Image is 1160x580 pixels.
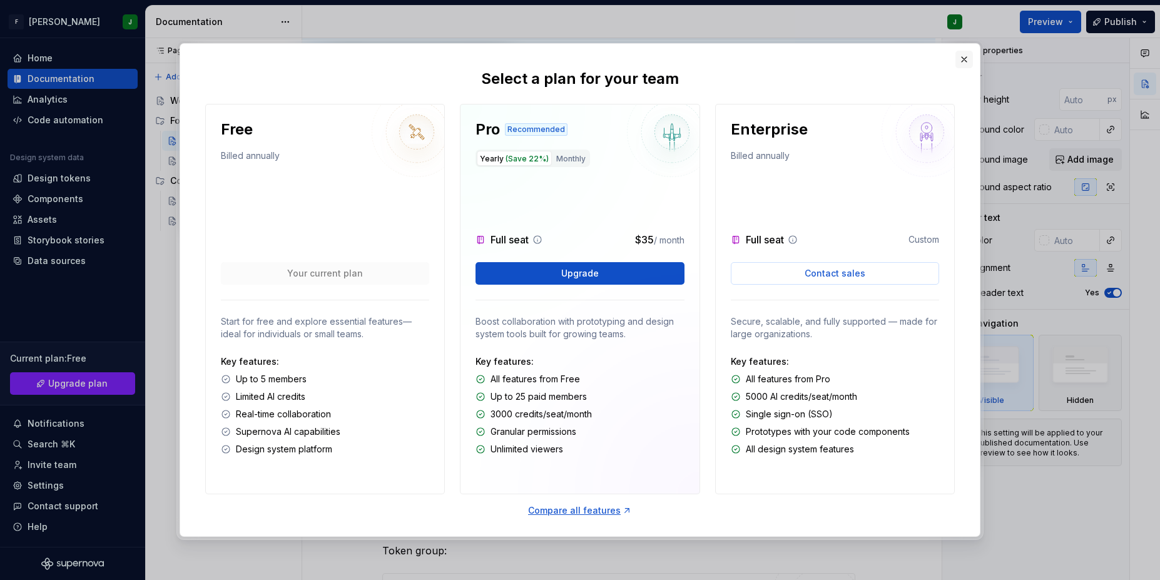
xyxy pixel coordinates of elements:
p: Billed annually [731,150,790,167]
p: All features from Pro [746,373,830,385]
p: Up to 25 paid members [491,390,587,403]
button: Upgrade [476,262,684,285]
p: 5000 AI credits/seat/month [746,390,857,403]
p: Custom [908,233,939,246]
span: Contact sales [805,267,865,280]
p: Single sign-on (SSO) [746,408,833,420]
p: Granular permissions [491,425,576,438]
a: Compare all features [528,504,632,517]
p: All features from Free [491,373,580,385]
span: (Save 22%) [506,154,549,163]
p: Real-time collaboration [236,408,331,420]
p: Design system platform [236,443,332,455]
button: Monthly [553,151,589,166]
p: Enterprise [731,120,808,140]
p: Up to 5 members [236,373,307,385]
span: / month [654,235,684,245]
p: Limited AI credits [236,390,305,403]
span: $35 [635,233,654,246]
p: Secure, scalable, and fully supported — made for large organizations. [731,315,939,340]
div: Recommended [505,123,567,136]
p: Full seat [746,232,784,247]
p: Select a plan for your team [481,69,679,89]
p: Key features: [731,355,939,368]
p: Start for free and explore essential features—ideal for individuals or small teams. [221,315,429,340]
p: All design system features [746,443,854,455]
button: Yearly [477,151,552,166]
span: Upgrade [561,267,599,280]
p: Boost collaboration with prototyping and design system tools built for growing teams. [476,315,684,340]
p: Free [221,120,253,140]
p: Key features: [221,355,429,368]
p: Unlimited viewers [491,443,563,455]
p: 3000 credits/seat/month [491,408,592,420]
p: Supernova AI capabilities [236,425,340,438]
a: Contact sales [731,262,939,285]
p: Prototypes with your code components [746,425,910,438]
p: Full seat [491,232,529,247]
p: Billed annually [221,150,280,167]
p: Key features: [476,355,684,368]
